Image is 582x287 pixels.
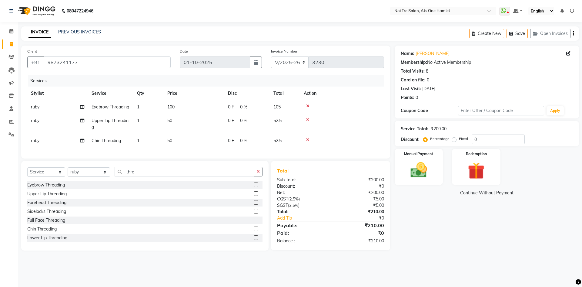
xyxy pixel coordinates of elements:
div: ₹210.00 [330,238,388,244]
span: 100 [167,104,175,110]
div: Coupon Code [401,108,458,114]
div: Full Face Threading [27,217,65,224]
div: Service Total: [401,126,428,132]
span: Eyebrow Threading [92,104,129,110]
div: Total Visits: [401,68,425,74]
div: ( ) [273,196,330,202]
span: 0 % [240,138,247,144]
div: 0 [416,94,418,101]
div: 8 [426,68,428,74]
button: Apply [547,106,564,115]
div: ₹5.00 [330,202,388,209]
span: 50 [167,118,172,123]
div: ₹0 [330,229,388,237]
div: Forehead Threading [27,200,66,206]
div: Card on file: [401,77,426,83]
span: 1 [137,138,139,143]
span: | [236,138,238,144]
th: Action [300,87,384,100]
th: Disc [224,87,270,100]
div: Points: [401,94,414,101]
a: Add Tip [273,215,340,221]
img: logo [15,2,57,19]
span: 50 [167,138,172,143]
span: 52.5 [273,138,282,143]
button: Save [507,29,528,38]
div: [DATE] [422,86,435,92]
label: Fixed [459,136,468,142]
div: Sidelocks Threading [27,208,66,215]
span: 52.5 [273,118,282,123]
div: Name: [401,50,414,57]
div: ₹0 [340,215,388,221]
span: ruby [31,138,39,143]
button: Create New [469,29,504,38]
label: Client [27,49,37,54]
label: Manual Payment [404,151,433,157]
div: Chin Threading [27,226,57,232]
button: Open Invoices [530,29,570,38]
label: Date [180,49,188,54]
span: 1 [137,118,139,123]
a: PREVIOUS INVOICES [58,29,101,35]
a: [PERSON_NAME] [416,50,450,57]
div: Discount: [273,183,330,190]
span: 0 % [240,118,247,124]
span: CGST [277,196,288,202]
img: _gift.svg [463,160,490,181]
th: Stylist [27,87,88,100]
div: ₹0 [330,183,388,190]
div: ₹5.00 [330,196,388,202]
div: ( ) [273,202,330,209]
div: Balance : [273,238,330,244]
div: ₹200.00 [330,177,388,183]
span: SGST [277,203,288,208]
div: Upper Lip Threading [27,191,67,197]
img: _cash.svg [405,160,433,180]
span: 2.5% [289,203,298,208]
span: Chin Threading [92,138,121,143]
th: Qty [133,87,164,100]
span: 2.5% [289,196,299,201]
span: 105 [273,104,281,110]
span: ruby [31,104,39,110]
label: Percentage [430,136,450,142]
div: ₹200.00 [330,190,388,196]
div: 0 [427,77,429,83]
th: Total [270,87,300,100]
span: | [236,104,238,110]
div: ₹210.00 [330,222,388,229]
div: Net: [273,190,330,196]
div: Payable: [273,222,330,229]
div: ₹210.00 [330,209,388,215]
div: Paid: [273,229,330,237]
span: Total [277,168,291,174]
div: No Active Membership [401,59,573,66]
th: Service [88,87,133,100]
label: Invoice Number [271,49,297,54]
b: 08047224946 [67,2,93,19]
div: Services [28,75,389,87]
div: Sub Total: [273,177,330,183]
div: Eyebrow Threading [27,182,65,188]
span: Upper Lip Threading [92,118,129,130]
label: Redemption [466,151,487,157]
div: Lower Lip Threading [27,235,67,241]
span: 1 [137,104,139,110]
span: 0 F [228,104,234,110]
input: Search or Scan [115,167,254,176]
input: Search by Name/Mobile/Email/Code [44,56,171,68]
div: Total: [273,209,330,215]
button: +91 [27,56,44,68]
span: | [236,118,238,124]
a: Continue Without Payment [396,190,578,196]
a: INVOICE [28,27,51,38]
span: 0 F [228,138,234,144]
input: Enter Offer / Coupon Code [458,106,544,115]
div: ₹200.00 [431,126,447,132]
div: Discount: [401,136,420,143]
span: 0 F [228,118,234,124]
div: Membership: [401,59,427,66]
span: ruby [31,118,39,123]
span: 0 % [240,104,247,110]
